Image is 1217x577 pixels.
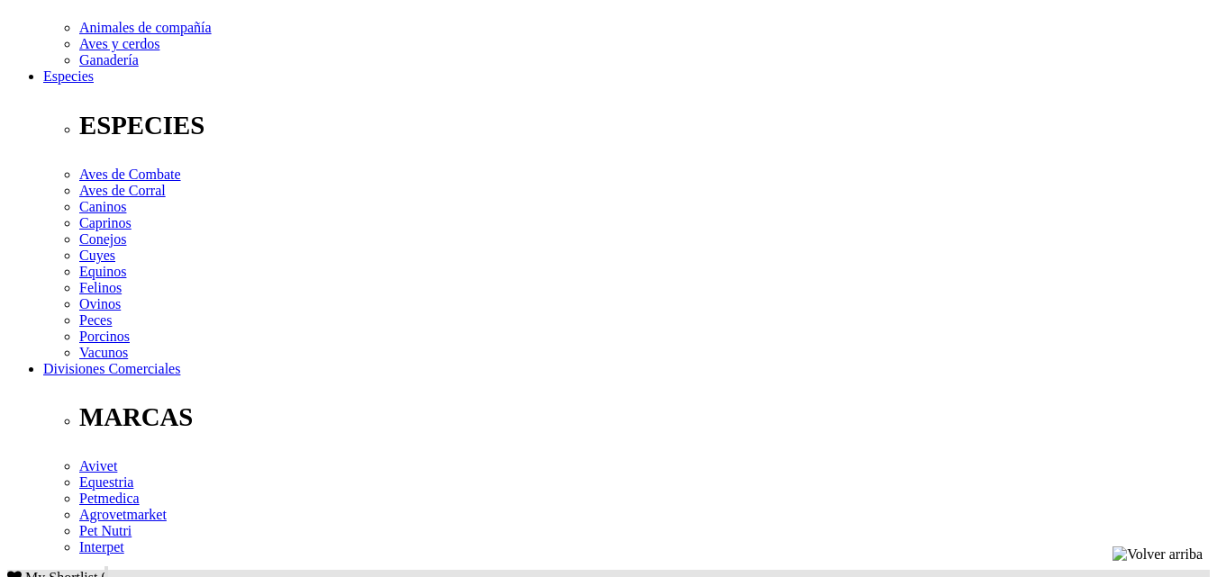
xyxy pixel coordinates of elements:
[79,215,132,230] a: Caprinos
[79,167,181,182] a: Aves de Combate
[79,280,122,295] a: Felinos
[43,361,180,376] a: Divisiones Comerciales
[79,199,126,214] a: Caninos
[79,20,212,35] a: Animales de compañía
[79,231,126,247] a: Conejos
[9,382,311,568] iframe: Brevo live chat
[1113,546,1203,563] img: Volver arriba
[79,345,128,360] a: Vacunos
[43,68,94,84] a: Especies
[79,402,1210,432] p: MARCAS
[79,329,130,344] a: Porcinos
[79,36,159,51] a: Aves y cerdos
[79,111,1210,140] p: ESPECIES
[79,264,126,279] a: Equinos
[79,248,115,263] a: Cuyes
[79,52,139,68] a: Ganadería
[79,183,166,198] a: Aves de Corral
[79,296,121,311] a: Ovinos
[79,312,112,328] a: Peces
